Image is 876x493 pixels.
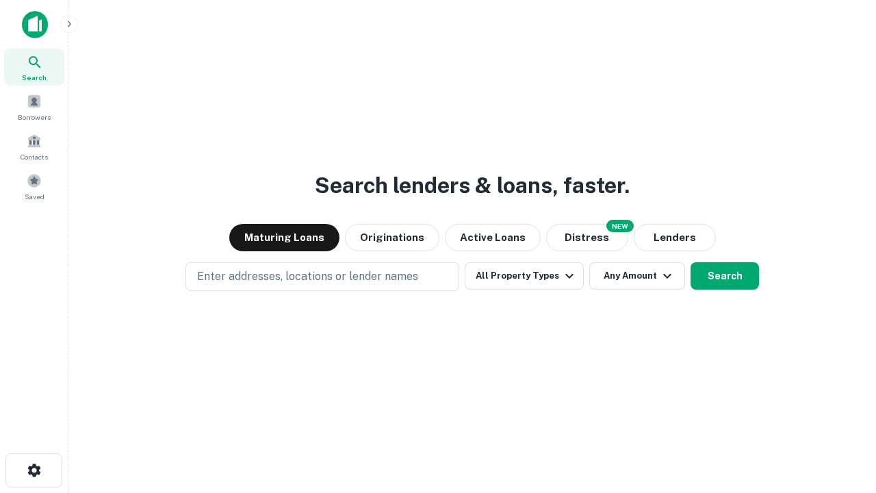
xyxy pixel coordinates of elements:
[691,262,759,290] button: Search
[589,262,685,290] button: Any Amount
[197,268,418,285] p: Enter addresses, locations or lender names
[4,88,64,125] a: Borrowers
[634,224,716,251] button: Lenders
[465,262,584,290] button: All Property Types
[25,191,44,202] span: Saved
[546,224,628,251] button: Search distressed loans with lien and other non-mortgage details.
[18,112,51,123] span: Borrowers
[315,169,630,202] h3: Search lenders & loans, faster.
[4,168,64,205] a: Saved
[4,49,64,86] a: Search
[445,224,541,251] button: Active Loans
[808,383,876,449] iframe: Chat Widget
[4,128,64,165] a: Contacts
[21,151,48,162] span: Contacts
[229,224,339,251] button: Maturing Loans
[185,262,459,291] button: Enter addresses, locations or lender names
[345,224,439,251] button: Originations
[22,11,48,38] img: capitalize-icon.png
[606,220,634,232] div: NEW
[22,72,47,83] span: Search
